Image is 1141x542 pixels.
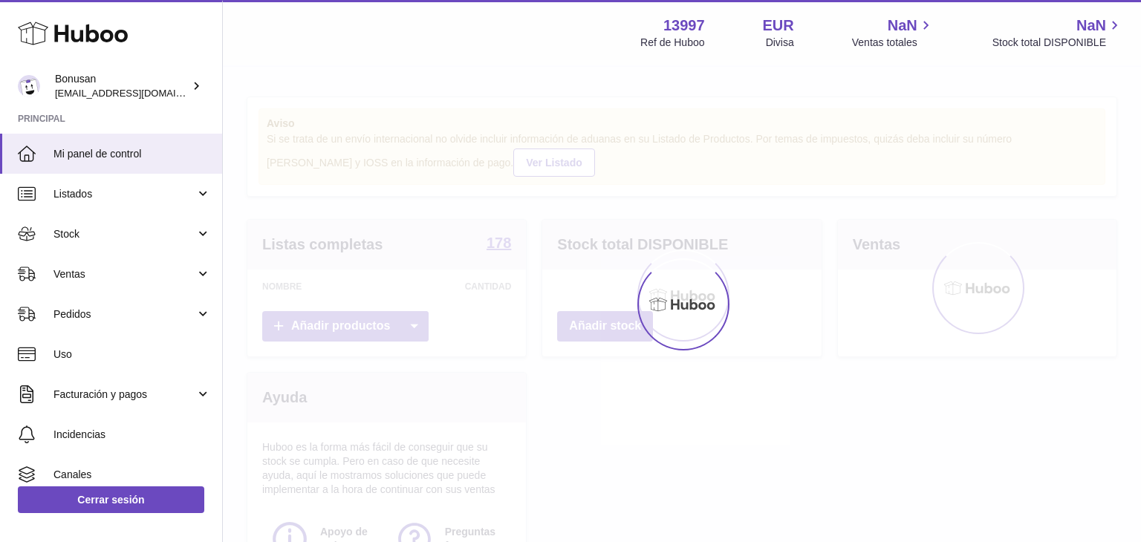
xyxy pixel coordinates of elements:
span: NaN [888,16,917,36]
span: Listados [53,187,195,201]
span: Uso [53,347,211,362]
span: Incidencias [53,428,211,442]
span: Stock total DISPONIBLE [992,36,1123,50]
span: Pedidos [53,307,195,321]
span: Mi panel de control [53,147,211,161]
span: Ventas [53,267,195,281]
span: Canales [53,468,211,482]
span: [EMAIL_ADDRESS][DOMAIN_NAME] [55,87,218,99]
strong: 13997 [663,16,705,36]
a: NaN Ventas totales [852,16,934,50]
span: Ventas totales [852,36,934,50]
a: NaN Stock total DISPONIBLE [992,16,1123,50]
div: Bonusan [55,72,189,100]
span: Stock [53,227,195,241]
div: Ref de Huboo [640,36,704,50]
strong: EUR [763,16,794,36]
div: Divisa [766,36,794,50]
img: info@bonusan.es [18,75,40,97]
span: NaN [1076,16,1106,36]
span: Facturación y pagos [53,388,195,402]
a: Cerrar sesión [18,486,204,513]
